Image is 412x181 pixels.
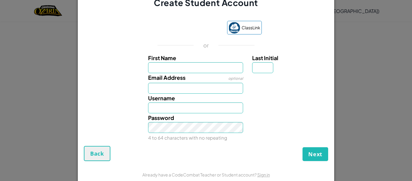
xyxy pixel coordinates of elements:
span: optional [228,76,243,81]
span: Password [148,114,174,121]
span: Email Address [148,74,185,81]
span: ClassLink [242,23,260,32]
p: or [203,42,209,49]
button: Next [303,147,328,161]
iframe: Sign in with Google Button [147,22,224,35]
small: 4 to 64 characters with no repeating [148,135,227,141]
a: Sign in [257,172,270,177]
button: Back [84,146,110,161]
span: Back [90,150,104,157]
span: Last Initial [252,54,278,61]
span: Next [308,150,322,158]
span: Already have a CodeCombat Teacher or Student account? [142,172,257,177]
span: Username [148,95,175,102]
span: First Name [148,54,176,61]
img: classlink-logo-small.png [229,22,240,34]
